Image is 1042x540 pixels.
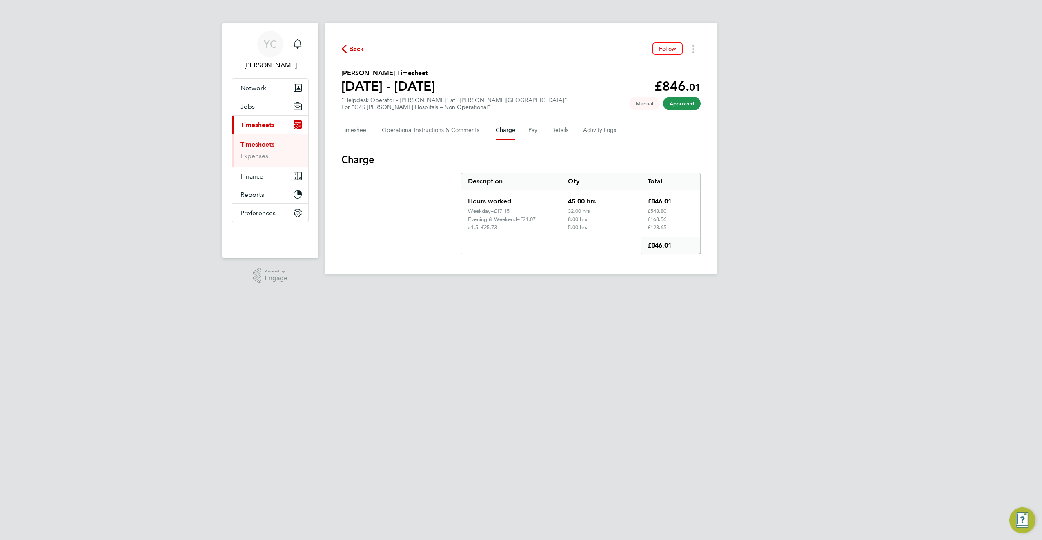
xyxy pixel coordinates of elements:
[461,173,701,254] div: Charge
[341,104,567,111] div: For "G4S [PERSON_NAME] Hospitals – Non Operational"
[341,153,701,166] h3: Charge
[222,23,318,258] nav: Main navigation
[232,167,308,185] button: Finance
[491,208,494,214] span: –
[240,152,268,160] a: Expenses
[341,120,369,140] button: Timesheet
[528,120,538,140] button: Pay
[551,120,570,140] button: Details
[349,44,364,54] span: Back
[468,224,481,231] div: x1.5
[561,216,641,224] div: 8.00 hrs
[478,224,481,231] span: –
[520,216,554,223] div: £21.07
[481,224,554,231] div: £25.73
[655,78,701,94] app-decimal: £846.
[561,208,641,216] div: 32.00 hrs
[232,97,308,115] button: Jobs
[240,141,274,148] a: Timesheets
[341,153,701,254] section: Charge
[240,172,263,180] span: Finance
[468,216,520,223] div: Evening & Weekend
[232,60,309,70] span: Yazmin Cole
[641,208,700,216] div: £548.80
[232,116,308,134] button: Timesheets
[232,31,309,70] a: YC[PERSON_NAME]
[641,190,700,208] div: £846.01
[663,97,701,110] span: This timesheet has been approved.
[341,78,435,94] h1: [DATE] - [DATE]
[253,268,288,283] a: Powered byEngage
[689,81,701,93] span: 01
[629,97,660,110] span: This timesheet was manually created.
[341,44,364,54] button: Back
[461,173,561,190] div: Description
[341,68,435,78] h2: [PERSON_NAME] Timesheet
[265,275,287,282] span: Engage
[659,45,676,52] span: Follow
[232,230,309,243] img: fastbook-logo-retina.png
[641,216,700,224] div: £168.56
[494,208,554,214] div: £17.15
[240,191,264,199] span: Reports
[561,224,641,237] div: 5.00 hrs
[496,120,515,140] button: Charge
[265,268,287,275] span: Powered by
[517,216,520,223] span: –
[561,173,641,190] div: Qty
[240,84,266,92] span: Network
[264,39,277,49] span: YC
[232,185,308,203] button: Reports
[468,208,494,214] div: Weekday
[232,134,308,167] div: Timesheets
[240,209,276,217] span: Preferences
[232,204,308,222] button: Preferences
[240,103,255,110] span: Jobs
[240,121,274,129] span: Timesheets
[641,173,700,190] div: Total
[561,190,641,208] div: 45.00 hrs
[341,97,567,111] div: "Helpdesk Operator - [PERSON_NAME]" at "[PERSON_NAME][GEOGRAPHIC_DATA]"
[382,120,483,140] button: Operational Instructions & Comments
[686,42,701,55] button: Timesheets Menu
[461,190,561,208] div: Hours worked
[641,224,700,237] div: £128.65
[232,230,309,243] a: Go to home page
[641,237,700,254] div: £846.01
[232,79,308,97] button: Network
[1009,507,1035,533] button: Engage Resource Center
[583,120,617,140] button: Activity Logs
[652,42,683,55] button: Follow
